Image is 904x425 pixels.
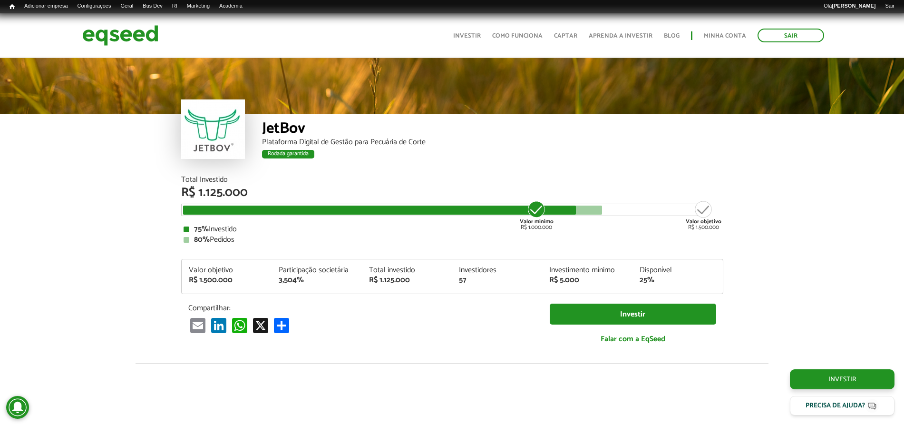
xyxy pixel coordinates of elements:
img: EqSeed [82,23,158,48]
div: R$ 1.500.000 [189,277,265,284]
a: Minha conta [704,33,746,39]
div: R$ 1.125.000 [369,277,445,284]
a: Sair [758,29,824,42]
div: Plataforma Digital de Gestão para Pecuária de Corte [262,138,723,146]
strong: Valor mínimo [520,217,554,226]
div: Pedidos [184,236,721,244]
div: 25% [640,277,716,284]
a: Como funciona [492,33,543,39]
div: Investimento mínimo [549,267,625,274]
a: Investir [453,33,481,39]
a: Blog [664,33,680,39]
div: R$ 1.125.000 [181,187,723,199]
a: Sair [880,2,899,10]
strong: [PERSON_NAME] [832,3,875,9]
a: Compartilhar [272,317,291,333]
div: Disponível [640,267,716,274]
div: R$ 1.500.000 [686,200,721,230]
div: 3,504% [279,277,355,284]
a: Início [5,2,19,11]
a: Aprenda a investir [589,33,652,39]
strong: 75% [194,223,209,236]
a: RI [167,2,182,10]
a: Marketing [182,2,214,10]
a: Falar com a EqSeed [550,329,716,349]
div: Rodada garantida [262,150,314,158]
a: WhatsApp [230,317,249,333]
span: Início [10,3,15,10]
a: Captar [554,33,577,39]
a: Investir [550,304,716,325]
a: Adicionar empresa [19,2,73,10]
div: Investidores [459,267,535,274]
div: R$ 1.000.000 [519,200,554,230]
div: Total Investido [181,176,723,184]
a: Olá[PERSON_NAME] [819,2,880,10]
a: X [251,317,270,333]
strong: Valor objetivo [686,217,721,226]
p: Compartilhar: [188,304,535,313]
div: 57 [459,277,535,284]
div: Valor objetivo [189,267,265,274]
a: Configurações [73,2,116,10]
div: JetBov [262,121,723,138]
a: Geral [116,2,138,10]
a: Bus Dev [138,2,167,10]
a: Investir [790,369,894,389]
a: Email [188,317,207,333]
div: Investido [184,226,721,233]
strong: 80% [194,233,210,246]
a: Academia [214,2,247,10]
a: LinkedIn [209,317,228,333]
div: R$ 5.000 [549,277,625,284]
div: Participação societária [279,267,355,274]
div: Total investido [369,267,445,274]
